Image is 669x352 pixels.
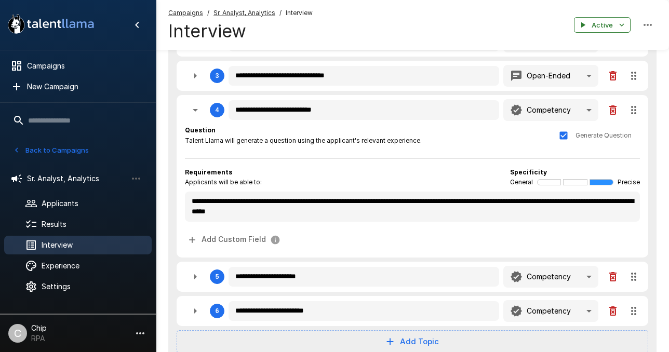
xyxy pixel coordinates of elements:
[574,17,631,33] button: Active
[510,168,547,176] b: Specificity
[177,296,648,326] div: 6
[185,230,285,249] button: Add Custom Field
[207,8,209,18] span: /
[185,177,262,187] span: Applicants will be able to:
[168,9,203,17] u: Campaigns
[527,105,571,115] p: Competency
[618,177,640,187] span: Precise
[177,95,648,258] div: 4QuestionTalent Llama will generate a question using the applicant's relevant experience.Generate...
[168,20,313,42] h4: Interview
[185,126,216,134] b: Question
[527,71,570,81] p: Open-Ended
[185,230,285,249] span: Custom fields allow you to automatically extract specific data from candidate responses.
[279,8,282,18] span: /
[185,136,422,146] span: Talent Llama will generate a question using the applicant's relevant experience.
[576,130,632,141] span: Generate Question
[177,262,648,292] div: 5
[213,9,275,17] u: Sr. Analyst, Analytics
[286,8,313,18] span: Interview
[177,61,648,91] div: 3
[216,307,219,315] div: 6
[216,273,219,280] div: 5
[510,177,533,187] span: General
[185,168,232,176] b: Requirements
[216,106,219,114] div: 4
[527,272,571,282] p: Competency
[216,72,219,79] div: 3
[527,306,571,316] p: Competency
